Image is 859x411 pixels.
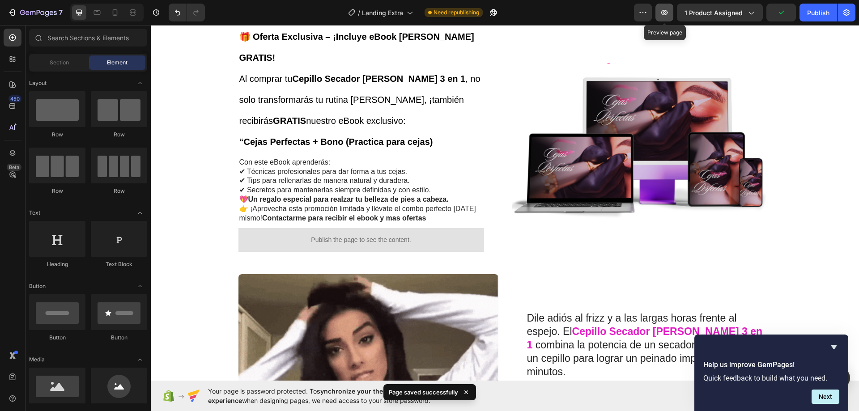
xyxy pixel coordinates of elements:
[434,8,479,17] span: Need republishing
[812,390,839,404] button: Next question
[151,25,859,381] iframe: Design area
[703,374,839,382] p: Quick feedback to build what you need.
[358,8,360,17] span: /
[677,4,763,21] button: 1 product assigned
[91,334,147,342] div: Button
[169,4,205,21] div: Undo/Redo
[29,131,85,139] div: Row
[361,38,621,193] img: gempages_564986882430075915-66d1986b-67b2-4797-b211-6151f9d11c60.png
[362,8,403,17] span: Landing Extra
[685,8,743,17] span: 1 product assigned
[703,360,839,370] h2: Help us improve GemPages!
[807,8,829,17] div: Publish
[29,260,85,268] div: Heading
[703,342,839,404] div: Help us improve GemPages!
[208,387,459,404] span: synchronize your theme style & enhance your experience
[29,282,46,290] span: Button
[389,388,458,397] p: Page saved successfully
[133,279,147,293] span: Toggle open
[29,79,47,87] span: Layout
[29,209,40,217] span: Text
[208,386,494,405] span: Your page is password protected. To when designing pages, we need access to your store password.
[7,164,21,171] div: Beta
[91,131,147,139] div: Row
[376,301,612,326] strong: Cepillo Secador [PERSON_NAME] 3 en 1
[91,187,147,195] div: Row
[133,76,147,90] span: Toggle open
[133,352,147,367] span: Toggle open
[133,206,147,220] span: Toggle open
[799,4,837,21] button: Publish
[29,29,147,47] input: Search Sections & Elements
[29,334,85,342] div: Button
[829,342,839,352] button: Hide survey
[29,356,45,364] span: Media
[50,59,69,67] span: Section
[107,59,128,67] span: Element
[91,260,147,268] div: Text Block
[375,286,621,355] h2: Dile adiós al frizz y a las largas horas frente al espejo. El combina la potencia de un secador y...
[4,4,67,21] button: 7
[9,95,21,102] div: 450
[29,187,85,195] div: Row
[59,7,63,18] p: 7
